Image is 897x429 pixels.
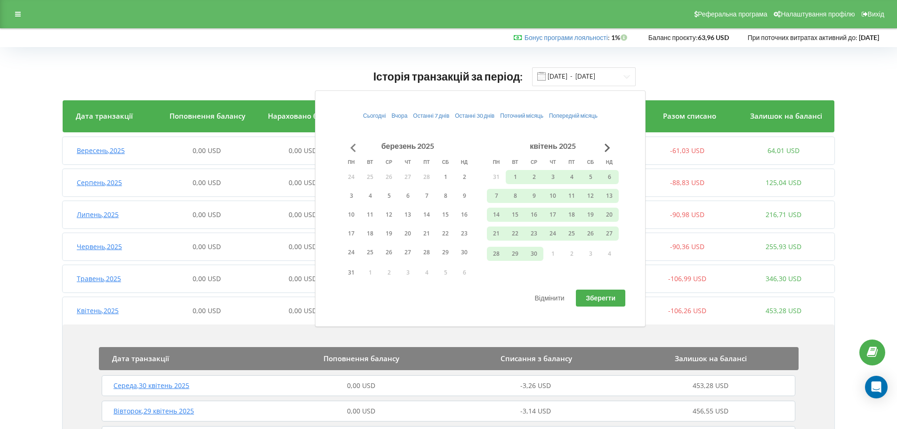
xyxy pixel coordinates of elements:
[342,208,361,222] button: 10
[417,208,436,222] button: 14
[323,354,399,363] span: Поповнення балансу
[581,170,600,184] button: 5
[581,247,600,261] button: 3
[748,33,857,41] span: При поточних витратах активний до:
[398,170,417,184] button: 27
[380,266,398,280] button: 2
[562,247,581,261] button: 2
[750,111,822,121] span: Залишок на балансі
[193,242,221,251] span: 0,00 USD
[342,170,361,184] button: 24
[417,189,436,203] button: 7
[455,170,474,184] button: 2
[398,227,417,241] button: 20
[193,146,221,155] span: 0,00 USD
[506,208,525,222] button: 15
[380,227,398,241] button: 19
[417,266,436,280] button: 4
[170,111,245,121] span: Поповнення балансу
[342,266,361,280] button: 31
[670,178,704,187] span: -88,83 USD
[455,208,474,222] button: 16
[543,227,562,241] button: 24
[543,170,562,184] button: 3
[487,189,506,203] button: 7
[600,155,619,169] th: неділя
[581,155,600,169] th: субота
[436,227,455,241] button: 22
[698,10,768,18] span: Реферальна програма
[436,170,455,184] button: 1
[781,10,855,18] span: Налаштування профілю
[506,247,525,261] button: 29
[361,170,380,184] button: 25
[698,33,729,41] strong: 63,96 USD
[361,208,380,222] button: 11
[417,227,436,241] button: 21
[77,146,125,155] span: Вересень , 2025
[347,381,375,390] span: 0,00 USD
[487,227,506,241] button: 21
[436,208,455,222] button: 15
[600,189,619,203] button: 13
[289,178,317,187] span: 0,00 USD
[398,266,417,280] button: 3
[113,381,189,390] span: Середа , 30 квітень 2025
[398,155,417,169] th: четвер
[436,189,455,203] button: 8
[581,208,600,222] button: 19
[342,245,361,259] button: 24
[342,155,361,169] th: понеділок
[525,33,608,41] a: Бонус програми лояльності
[600,247,619,261] button: 4
[417,170,436,184] button: 28
[598,138,617,157] button: Go to next month
[77,178,122,187] span: Серпень , 2025
[361,189,380,203] button: 4
[289,306,317,315] span: 0,00 USD
[581,227,600,241] button: 26
[562,155,581,169] th: п’ятниця
[543,247,562,261] button: 1
[859,33,879,41] strong: [DATE]
[600,227,619,241] button: 27
[289,274,317,283] span: 0,00 USD
[413,112,449,119] span: Останні 7 днів
[391,112,407,119] span: Вчора
[501,354,572,363] span: Списання з балансу
[77,242,122,251] span: Червень , 2025
[562,227,581,241] button: 25
[525,247,543,261] button: 30
[455,189,474,203] button: 9
[675,354,747,363] span: Залишок на балансі
[436,155,455,169] th: субота
[600,208,619,222] button: 20
[398,208,417,222] button: 13
[506,170,525,184] button: 1
[581,189,600,203] button: 12
[380,170,398,184] button: 26
[525,155,543,169] th: середа
[113,406,194,415] span: Вівторок , 29 квітень 2025
[193,178,221,187] span: 0,00 USD
[363,112,386,119] span: Сьогодні
[379,140,437,152] div: березень 2025
[193,210,221,219] span: 0,00 USD
[868,10,884,18] span: Вихід
[525,170,543,184] button: 2
[417,155,436,169] th: п’ятниця
[436,245,455,259] button: 29
[525,189,543,203] button: 9
[342,189,361,203] button: 3
[361,155,380,169] th: вівторок
[663,111,716,121] span: Разом списано
[670,146,704,155] span: -61,03 USD
[342,227,361,241] button: 17
[487,155,506,169] th: понеділок
[562,189,581,203] button: 11
[766,242,801,251] span: 255,93 USD
[865,376,888,398] div: Open Intercom Messenger
[648,33,698,41] span: Баланс проєкту:
[766,306,801,315] span: 453,28 USD
[506,189,525,203] button: 8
